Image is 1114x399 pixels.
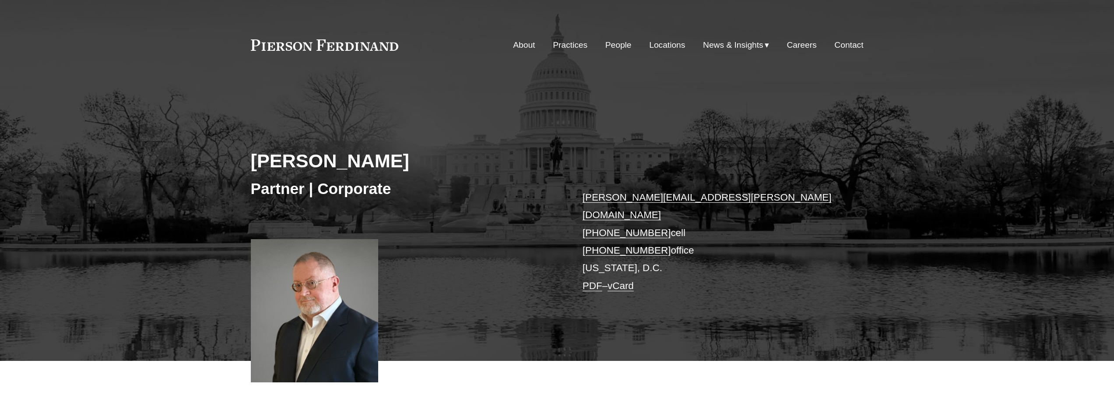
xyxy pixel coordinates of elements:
[787,37,816,53] a: Careers
[583,189,838,295] p: cell office [US_STATE], D.C. –
[583,192,832,220] a: [PERSON_NAME][EMAIL_ADDRESS][PERSON_NAME][DOMAIN_NAME]
[583,245,671,256] a: [PHONE_NUMBER]
[605,37,632,53] a: People
[553,37,587,53] a: Practices
[703,38,763,53] span: News & Insights
[649,37,685,53] a: Locations
[251,149,557,172] h2: [PERSON_NAME]
[583,280,602,291] a: PDF
[513,37,535,53] a: About
[703,37,769,53] a: folder dropdown
[583,227,671,238] a: [PHONE_NUMBER]
[834,37,863,53] a: Contact
[251,179,557,198] h3: Partner | Corporate
[608,280,634,291] a: vCard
